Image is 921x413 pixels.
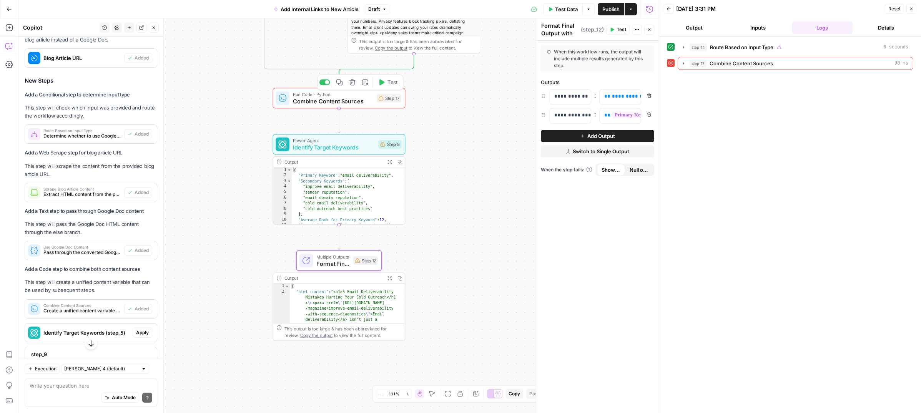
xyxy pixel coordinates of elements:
div: 4 [273,184,292,189]
span: Publish [602,5,620,13]
span: Test [617,26,626,33]
span: Toggle code folding, rows 3 through 9 [287,179,291,184]
span: Extract HTML content from the provided blog article URL [43,191,121,198]
span: Switch to Single Output [573,148,629,155]
span: Paste [529,390,542,397]
span: Combine Content Sources [43,304,121,307]
button: Auto Mode [101,393,139,403]
div: 3 [273,179,292,184]
button: Added [124,129,152,139]
span: step_17 [690,60,707,67]
div: 7 [273,201,292,206]
span: Test Data [555,5,578,13]
button: Execution [25,364,60,374]
span: : [594,109,596,119]
p: This step will check which input was provided and route the workflow accordingly. [25,104,157,120]
span: Multiple Outputs [316,253,350,260]
button: Added [124,245,152,255]
span: Copy the output [300,333,333,338]
div: Multiple OutputsFormat Final Output with KeywordsStep 12Output{ "html_content":"<h1>5 Email Deliv... [273,250,406,341]
div: This output is too large & has been abbreviated for review. to view the full content. [284,325,402,339]
span: Toggle code folding, rows 1 through 12 [287,168,291,173]
div: Run Code · PythonCombine Content SourcesStep 17Test [273,88,406,108]
div: Outputs [541,78,654,86]
button: Draft [365,4,390,14]
span: Draft [368,6,380,13]
button: Test [374,77,401,88]
button: Details [856,22,916,34]
div: 9 [273,212,292,217]
input: Claude Sonnet 4 (default) [64,365,138,373]
span: 111% [389,391,399,397]
button: Publish [598,3,624,15]
span: Reset [888,5,901,12]
span: Add Output [587,132,615,140]
div: 8 [273,206,292,212]
div: Output [284,158,382,165]
button: 6 seconds [678,41,913,53]
button: Added [124,53,152,63]
button: Copy [505,389,523,399]
button: Added [124,304,152,314]
span: ( step_12 ) [581,26,604,33]
strong: Add a Web Scrape step for blog article URL [25,149,122,156]
span: Added [135,55,149,61]
span: Blog Article URL [43,54,121,62]
div: 2 [273,173,292,178]
strong: Add a Text step to pass through Google Doc content [25,208,143,214]
button: Output [664,22,725,34]
span: Added [135,189,149,196]
span: Route Based on Input Type [43,129,121,133]
a: When the step fails: [541,166,592,173]
span: Auto Mode [112,394,136,401]
span: Determine whether to use Google Doc content or scrape blog article URL [43,133,121,139]
button: Switch to Single Output [541,145,654,158]
g: Edge from step_5 to step_12 [338,225,341,250]
span: Power Agent [293,137,375,144]
span: 6 seconds [883,44,908,51]
div: Copilot [23,24,97,32]
div: This output is too large & has been abbreviated for review. to view the full content. [359,38,476,52]
div: 6 [273,195,292,201]
strong: Add a Conditional step to determine input type [25,91,130,98]
span: Format Final Output with Keywords [316,259,350,268]
button: Apply [133,328,152,338]
span: Added [135,131,149,138]
span: Execution [35,365,57,372]
span: step_9 [31,350,149,358]
span: Toggle code folding, rows 1 through 3 [285,284,289,289]
button: Add Internal Links to New Article [269,3,363,15]
h3: New Steps [25,76,157,86]
div: 10 [273,217,292,223]
span: Route Based on Input Type [710,43,773,51]
span: Apply [136,329,149,336]
span: Add Internal Links to New Article [281,5,359,13]
span: : [594,91,596,100]
p: This step will create a unified content variable that can be used by subsequent steps. [25,278,157,294]
button: Null output [625,164,653,176]
button: Paste [526,389,545,399]
button: Test [606,25,630,35]
strong: Add a Code step to combine both content sources [25,266,140,272]
span: Combine Content Sources [293,97,373,105]
div: Step 17 [377,94,402,102]
button: Logs [792,22,853,34]
div: Output [284,275,382,282]
span: Scrape Blog Article Content [43,187,121,191]
div: 5 [273,190,292,195]
span: Pass through the converted Google Doc HTML content [43,249,121,256]
div: Step 5 [378,140,401,148]
button: Inputs [728,22,788,34]
button: Add Output [541,130,654,142]
span: Show error [602,166,620,174]
button: Reset [885,4,904,14]
span: Added [135,247,149,254]
div: 1 [273,284,290,289]
span: Identify Target Keywords [293,143,375,151]
div: Power AgentIdentify Target KeywordsStep 5Output{ "Primary Keyword":"email deliverability", "Secon... [273,134,406,225]
button: Added [124,187,152,197]
span: Copy the output [375,46,407,51]
p: This step will scrape the content from the provided blog article URL. [25,162,157,178]
span: Run Code · Python [293,91,373,98]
